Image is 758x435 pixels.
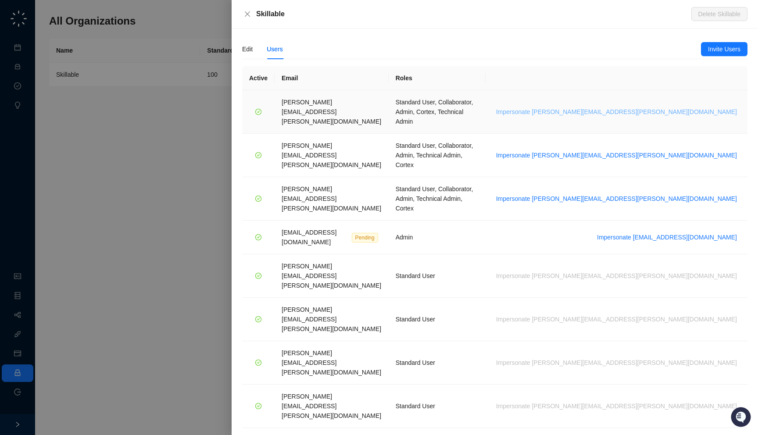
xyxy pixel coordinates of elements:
th: Email [275,66,389,90]
div: 📚 [9,124,16,131]
span: Impersonate [PERSON_NAME][EMAIL_ADDRESS][PERSON_NAME][DOMAIN_NAME] [496,150,737,160]
span: [EMAIL_ADDRESS][DOMAIN_NAME] [282,229,336,246]
span: Impersonate [EMAIL_ADDRESS][DOMAIN_NAME] [597,232,737,242]
img: Swyft AI [9,9,26,26]
button: Delete Skillable [691,7,748,21]
button: Start new chat [149,82,160,93]
button: Impersonate [PERSON_NAME][EMAIL_ADDRESS][PERSON_NAME][DOMAIN_NAME] [493,150,740,160]
img: 5124521997842_fc6d7dfcefe973c2e489_88.png [9,79,25,95]
span: check-circle [255,152,261,158]
button: Impersonate [PERSON_NAME][EMAIL_ADDRESS][PERSON_NAME][DOMAIN_NAME] [493,193,740,204]
p: Welcome 👋 [9,35,160,49]
span: Pending [352,233,378,242]
iframe: Open customer support [730,406,754,430]
div: We're offline, we'll be back soon [30,88,114,95]
span: check-circle [255,234,261,240]
button: Impersonate [PERSON_NAME][EMAIL_ADDRESS][PERSON_NAME][DOMAIN_NAME] [493,314,740,324]
span: Impersonate [PERSON_NAME][EMAIL_ADDRESS][PERSON_NAME][DOMAIN_NAME] [496,107,737,117]
span: check-circle [255,273,261,279]
a: 📶Status [36,119,71,135]
span: [PERSON_NAME][EMAIL_ADDRESS][PERSON_NAME][DOMAIN_NAME] [282,393,381,419]
td: Standard User, Collaborator, Admin, Technical Admin, Cortex [389,177,486,221]
button: Impersonate [EMAIL_ADDRESS][DOMAIN_NAME] [594,232,740,242]
td: Standard User [389,254,486,298]
td: Admin [389,221,486,254]
div: Start new chat [30,79,144,88]
span: Invite Users [708,44,740,54]
span: check-circle [255,196,261,202]
span: Status [48,123,68,132]
span: [PERSON_NAME][EMAIL_ADDRESS][PERSON_NAME][DOMAIN_NAME] [282,185,381,212]
span: Impersonate [PERSON_NAME][EMAIL_ADDRESS][PERSON_NAME][DOMAIN_NAME] [496,194,737,203]
span: check-circle [255,403,261,409]
span: Pylon [87,144,106,151]
td: Standard User [389,385,486,428]
div: Skillable [256,9,691,19]
button: Impersonate [PERSON_NAME][EMAIL_ADDRESS][PERSON_NAME][DOMAIN_NAME] [493,357,740,368]
th: Roles [389,66,486,90]
td: Standard User [389,341,486,385]
h2: How can we help? [9,49,160,63]
button: Invite Users [701,42,747,56]
button: Impersonate [PERSON_NAME][EMAIL_ADDRESS][PERSON_NAME][DOMAIN_NAME] [493,107,740,117]
span: [PERSON_NAME][EMAIL_ADDRESS][PERSON_NAME][DOMAIN_NAME] [282,142,381,168]
span: check-circle [255,109,261,115]
button: Close [242,9,253,19]
a: 📚Docs [5,119,36,135]
th: Active [242,66,275,90]
button: Impersonate [PERSON_NAME][EMAIL_ADDRESS][PERSON_NAME][DOMAIN_NAME] [493,271,740,281]
span: check-circle [255,316,261,322]
div: 📶 [39,124,46,131]
span: [PERSON_NAME][EMAIL_ADDRESS][PERSON_NAME][DOMAIN_NAME] [282,263,381,289]
span: check-circle [255,360,261,366]
td: Standard User, Collaborator, Admin, Cortex, Technical Admin [389,90,486,134]
div: Users [267,44,283,54]
div: Edit [242,44,253,54]
span: [PERSON_NAME][EMAIL_ADDRESS][PERSON_NAME][DOMAIN_NAME] [282,349,381,376]
a: Powered byPylon [62,144,106,151]
button: Impersonate [PERSON_NAME][EMAIL_ADDRESS][PERSON_NAME][DOMAIN_NAME] [493,401,740,411]
td: Standard User, Collaborator, Admin, Technical Admin, Cortex [389,134,486,177]
span: close [244,11,251,18]
span: Docs [18,123,32,132]
span: [PERSON_NAME][EMAIL_ADDRESS][PERSON_NAME][DOMAIN_NAME] [282,306,381,332]
span: [PERSON_NAME][EMAIL_ADDRESS][PERSON_NAME][DOMAIN_NAME] [282,99,381,125]
td: Standard User [389,298,486,341]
